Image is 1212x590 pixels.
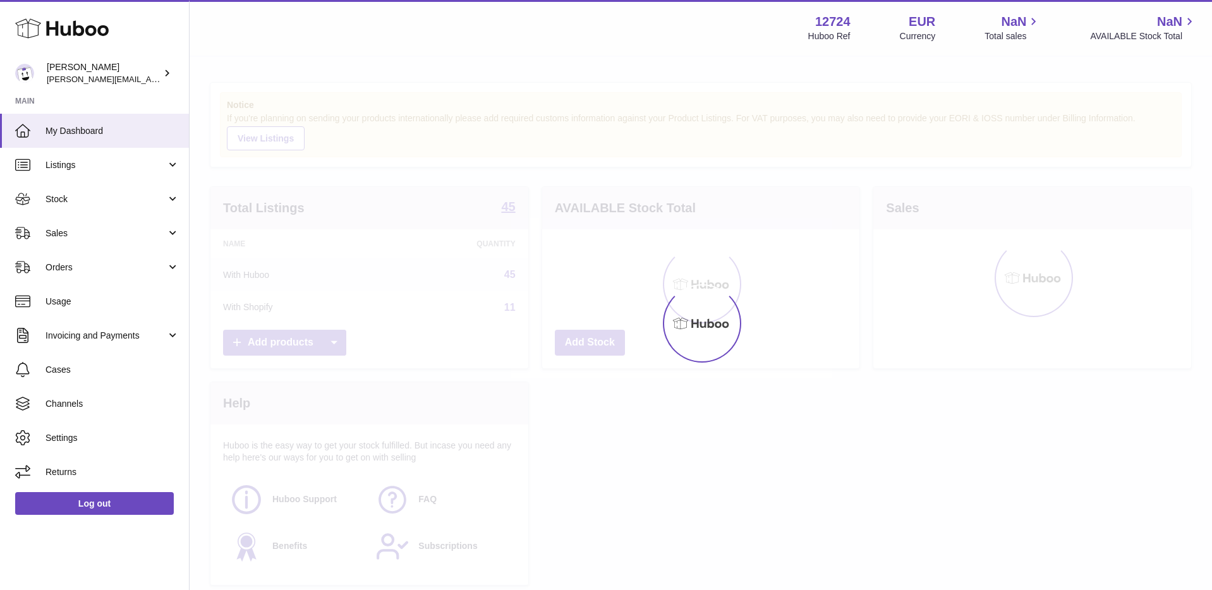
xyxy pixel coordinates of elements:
span: Sales [45,227,166,239]
span: My Dashboard [45,125,179,137]
span: NaN [1157,13,1182,30]
span: Orders [45,262,166,274]
a: Log out [15,492,174,515]
a: NaN Total sales [985,13,1041,42]
span: NaN [1001,13,1026,30]
img: sebastian@ffern.co [15,64,34,83]
span: Usage [45,296,179,308]
span: Returns [45,466,179,478]
span: Stock [45,193,166,205]
a: NaN AVAILABLE Stock Total [1090,13,1197,42]
div: [PERSON_NAME] [47,61,161,85]
strong: 12724 [815,13,851,30]
span: [PERSON_NAME][EMAIL_ADDRESS][DOMAIN_NAME] [47,74,253,84]
span: Cases [45,364,179,376]
span: Settings [45,432,179,444]
strong: EUR [909,13,935,30]
span: Listings [45,159,166,171]
span: AVAILABLE Stock Total [1090,30,1197,42]
div: Huboo Ref [808,30,851,42]
span: Total sales [985,30,1041,42]
span: Invoicing and Payments [45,330,166,342]
div: Currency [900,30,936,42]
span: Channels [45,398,179,410]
